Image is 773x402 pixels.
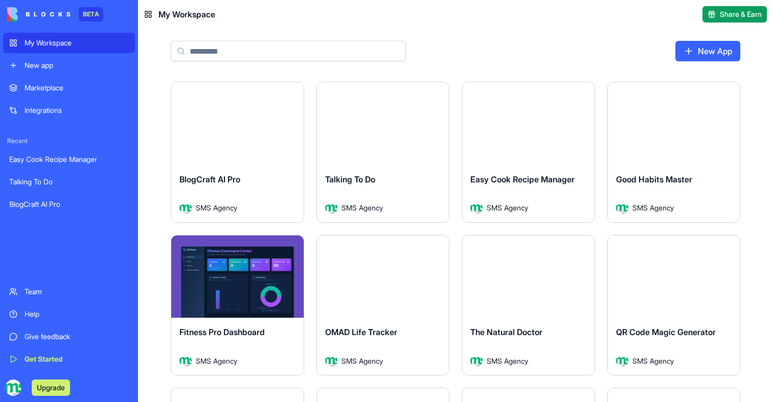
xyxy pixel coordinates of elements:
a: New App [675,41,740,61]
span: Fitness Pro Dashboard [179,327,265,337]
img: Avatar [470,202,483,214]
a: Give feedback [3,326,135,347]
img: Avatar [179,202,192,214]
span: Good Habits Master [616,174,692,184]
a: Fitness Pro DashboardAvatarSMS Agency [171,235,304,376]
span: SMS Agency [632,202,674,213]
a: BlogCraft AI Pro [3,194,135,215]
a: Integrations [3,100,135,121]
img: Avatar [616,202,628,214]
span: The Natural Doctor [470,327,542,337]
a: OMAD Life TrackerAvatarSMS Agency [316,235,450,376]
img: Avatar [616,354,628,367]
a: Team [3,281,135,302]
a: BETA [7,7,103,21]
a: New app [3,55,135,76]
span: SMS Agency [196,202,237,213]
img: Avatar [325,354,337,367]
div: Team [25,287,129,297]
div: BlogCraft AI Pro [9,199,129,209]
a: The Natural DoctorAvatarSMS Agency [462,235,595,376]
span: My Workspace [158,8,215,20]
span: SMS Agency [342,356,383,366]
a: Easy Cook Recipe Manager [3,149,135,170]
a: Easy Cook Recipe ManagerAvatarSMS Agency [462,82,595,223]
a: Upgrade [32,382,70,392]
span: QR Code Magic Generator [616,327,716,337]
span: SMS Agency [487,202,528,213]
div: Easy Cook Recipe Manager [9,154,129,164]
a: QR Code Magic GeneratorAvatarSMS Agency [607,235,741,376]
span: SMS Agency [196,356,237,366]
div: My Workspace [25,38,129,48]
a: Marketplace [3,78,135,98]
img: logo_transparent_kimjut.jpg [5,380,21,396]
span: SMS Agency [342,202,383,213]
span: Recent [3,137,135,145]
a: Help [3,304,135,324]
span: Talking To Do [325,174,375,184]
a: Good Habits MasterAvatarSMS Agency [607,82,741,223]
span: Easy Cook Recipe Manager [470,174,575,184]
span: OMAD Life Tracker [325,327,397,337]
img: Avatar [470,354,483,367]
div: Help [25,309,129,319]
button: Upgrade [32,380,70,396]
div: Talking To Do [9,177,129,187]
div: Integrations [25,105,129,115]
span: BlogCraft AI Pro [179,174,240,184]
img: logo [7,7,71,21]
span: SMS Agency [632,356,674,366]
img: Avatar [179,354,192,367]
a: Talking To DoAvatarSMS Agency [316,82,450,223]
a: BlogCraft AI ProAvatarSMS Agency [171,82,304,223]
a: My Workspace [3,33,135,53]
div: Give feedback [25,332,129,342]
div: BETA [79,7,103,21]
a: Talking To Do [3,172,135,192]
a: Get Started [3,349,135,369]
img: Avatar [325,202,337,214]
span: SMS Agency [487,356,528,366]
span: Share & Earn [720,9,762,19]
div: Get Started [25,354,129,364]
button: Share & Earn [702,6,767,22]
div: Marketplace [25,83,129,93]
div: New app [25,60,129,70]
